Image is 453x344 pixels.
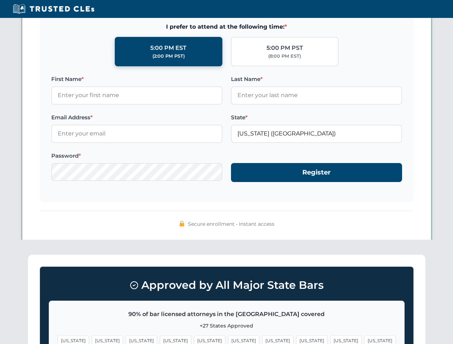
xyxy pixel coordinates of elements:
[51,125,222,143] input: Enter your email
[179,221,185,226] img: 🔒
[188,220,274,228] span: Secure enrollment • Instant access
[231,125,402,143] input: Florida (FL)
[51,152,222,160] label: Password
[231,75,402,83] label: Last Name
[231,163,402,182] button: Register
[58,322,396,330] p: +27 States Approved
[51,113,222,122] label: Email Address
[58,310,396,319] p: 90% of bar licensed attorneys in the [GEOGRAPHIC_DATA] covered
[49,276,405,295] h3: Approved by All Major State Bars
[11,4,96,14] img: Trusted CLEs
[266,43,303,53] div: 5:00 PM PST
[51,86,222,104] input: Enter your first name
[51,22,402,32] span: I prefer to attend at the following time:
[231,86,402,104] input: Enter your last name
[152,53,185,60] div: (2:00 PM PST)
[51,75,222,83] label: First Name
[150,43,187,53] div: 5:00 PM EST
[231,113,402,122] label: State
[268,53,301,60] div: (8:00 PM EST)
